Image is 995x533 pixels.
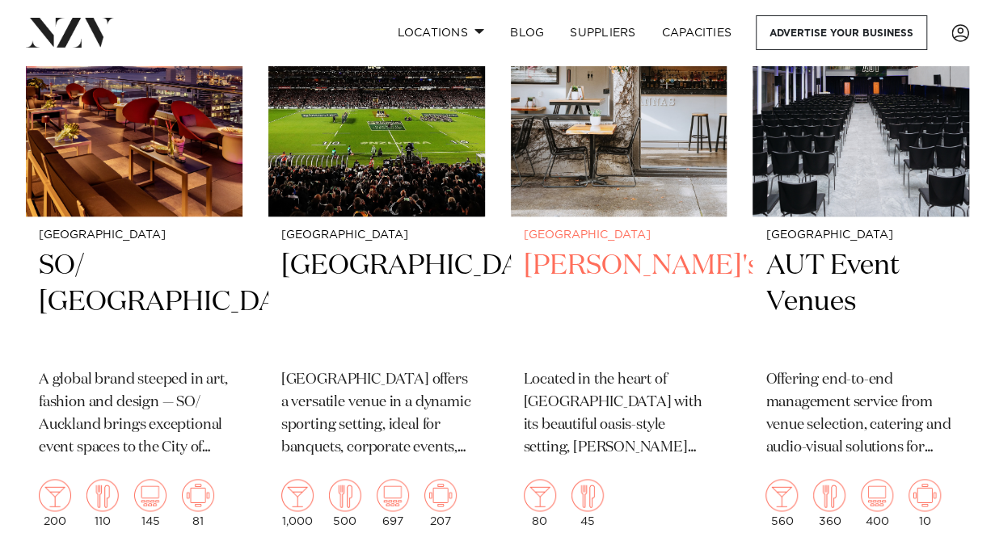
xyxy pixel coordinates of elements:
[424,479,457,527] div: 207
[909,479,941,527] div: 10
[524,479,556,511] img: cocktail.png
[765,369,956,460] p: Offering end-to-end management service from venue selection, catering and audio-visual solutions ...
[909,479,941,511] img: meeting.png
[571,479,604,527] div: 45
[571,479,604,511] img: dining.png
[182,479,214,527] div: 81
[765,229,956,241] small: [GEOGRAPHIC_DATA]
[281,229,472,241] small: [GEOGRAPHIC_DATA]
[649,15,745,50] a: Capacities
[813,479,845,527] div: 360
[557,15,648,50] a: SUPPLIERS
[377,479,409,511] img: theatre.png
[134,479,167,511] img: theatre.png
[329,479,361,511] img: dining.png
[861,479,893,527] div: 400
[39,479,71,511] img: cocktail.png
[39,369,230,460] p: A global brand steeped in art, fashion and design — SO/ Auckland brings exceptional event spaces ...
[765,479,798,511] img: cocktail.png
[39,479,71,527] div: 200
[281,479,314,527] div: 1,000
[329,479,361,527] div: 500
[524,369,715,460] p: Located in the heart of [GEOGRAPHIC_DATA] with its beautiful oasis-style setting, [PERSON_NAME][G...
[813,479,845,511] img: dining.png
[861,479,893,511] img: theatre.png
[765,479,798,527] div: 560
[281,248,472,357] h2: [GEOGRAPHIC_DATA]
[86,479,119,511] img: dining.png
[497,15,557,50] a: BLOG
[86,479,119,527] div: 110
[384,15,497,50] a: Locations
[39,229,230,241] small: [GEOGRAPHIC_DATA]
[134,479,167,527] div: 145
[424,479,457,511] img: meeting.png
[524,479,556,527] div: 80
[39,248,230,357] h2: SO/ [GEOGRAPHIC_DATA]
[281,369,472,460] p: [GEOGRAPHIC_DATA] offers a versatile venue in a dynamic sporting setting, ideal for banquets, cor...
[281,479,314,511] img: cocktail.png
[377,479,409,527] div: 697
[524,229,715,241] small: [GEOGRAPHIC_DATA]
[765,248,956,357] h2: AUT Event Venues
[524,248,715,357] h2: [PERSON_NAME]'s
[26,18,114,47] img: nzv-logo.png
[756,15,927,50] a: Advertise your business
[182,479,214,511] img: meeting.png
